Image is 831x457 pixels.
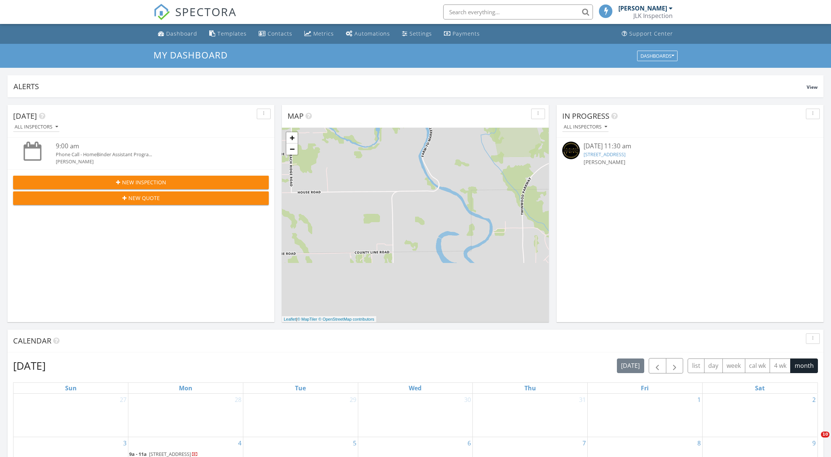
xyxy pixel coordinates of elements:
[358,394,473,437] td: Go to July 30, 2025
[301,27,337,41] a: Metrics
[640,53,674,58] div: Dashboards
[745,358,770,373] button: cal wk
[463,394,472,406] a: Go to July 30, 2025
[407,383,423,393] a: Wednesday
[128,394,243,437] td: Go to July 28, 2025
[351,437,358,449] a: Go to August 5, 2025
[811,394,817,406] a: Go to August 2, 2025
[702,394,817,437] td: Go to August 2, 2025
[666,358,684,373] button: Next month
[166,30,197,37] div: Dashboard
[578,394,587,406] a: Go to July 31, 2025
[806,432,824,450] iframe: Intercom live chat
[256,27,295,41] a: Contacts
[56,158,247,165] div: [PERSON_NAME]
[443,4,593,19] input: Search everything...
[807,84,818,90] span: View
[287,111,304,121] span: Map
[56,151,247,158] div: Phone Call - HomeBinder Assistant Progra...
[619,27,676,41] a: Support Center
[562,142,580,159] img: 9190406%2Fcover_photos%2FlKv5bsUcA6LyXLY64Q84%2Fsmall.png
[354,30,390,37] div: Automations
[410,30,432,37] div: Settings
[319,317,374,321] a: © OpenStreetMap contributors
[704,358,723,373] button: day
[562,142,818,175] a: [DATE] 11:30 am [STREET_ADDRESS] [PERSON_NAME]
[13,81,807,91] div: Alerts
[177,383,194,393] a: Monday
[564,124,607,130] div: All Inspectors
[286,143,298,155] a: Zoom out
[453,30,480,37] div: Payments
[313,30,334,37] div: Metrics
[441,27,483,41] a: Payments
[282,316,376,323] div: |
[584,142,797,151] div: [DATE] 11:30 am
[243,394,358,437] td: Go to July 29, 2025
[13,394,128,437] td: Go to July 27, 2025
[633,12,673,19] div: JLK Inspection
[128,194,160,202] span: New Quote
[722,358,745,373] button: week
[13,111,37,121] span: [DATE]
[293,383,307,393] a: Tuesday
[175,4,237,19] span: SPECTORA
[15,124,58,130] div: All Inspectors
[155,27,200,41] a: Dashboard
[523,383,538,393] a: Thursday
[473,394,588,437] td: Go to July 31, 2025
[217,30,247,37] div: Templates
[13,191,269,205] button: New Quote
[770,358,791,373] button: 4 wk
[562,111,609,121] span: In Progress
[562,122,609,132] button: All Inspectors
[13,176,269,189] button: New Inspection
[821,432,830,438] span: 10
[696,437,702,449] a: Go to August 8, 2025
[13,122,60,132] button: All Inspectors
[617,358,644,373] button: [DATE]
[637,51,678,61] button: Dashboards
[790,358,818,373] button: month
[153,49,228,61] span: My Dashboard
[13,336,51,346] span: Calendar
[233,394,243,406] a: Go to July 28, 2025
[688,358,704,373] button: list
[584,151,625,158] a: [STREET_ADDRESS]
[754,383,766,393] a: Saturday
[618,4,667,12] div: [PERSON_NAME]
[284,317,296,321] a: Leaflet
[466,437,472,449] a: Go to August 6, 2025
[297,317,317,321] a: © MapTiler
[153,4,170,20] img: The Best Home Inspection Software - Spectora
[581,437,587,449] a: Go to August 7, 2025
[343,27,393,41] a: Automations (Basic)
[153,10,237,26] a: SPECTORA
[584,158,625,166] span: [PERSON_NAME]
[268,30,292,37] div: Contacts
[588,394,703,437] td: Go to August 1, 2025
[122,437,128,449] a: Go to August 3, 2025
[348,394,358,406] a: Go to July 29, 2025
[237,437,243,449] a: Go to August 4, 2025
[64,383,78,393] a: Sunday
[122,178,166,186] span: New Inspection
[13,358,46,373] h2: [DATE]
[206,27,250,41] a: Templates
[118,394,128,406] a: Go to July 27, 2025
[286,132,298,143] a: Zoom in
[696,394,702,406] a: Go to August 1, 2025
[399,27,435,41] a: Settings
[56,142,247,151] div: 9:00 am
[639,383,650,393] a: Friday
[649,358,666,373] button: Previous month
[629,30,673,37] div: Support Center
